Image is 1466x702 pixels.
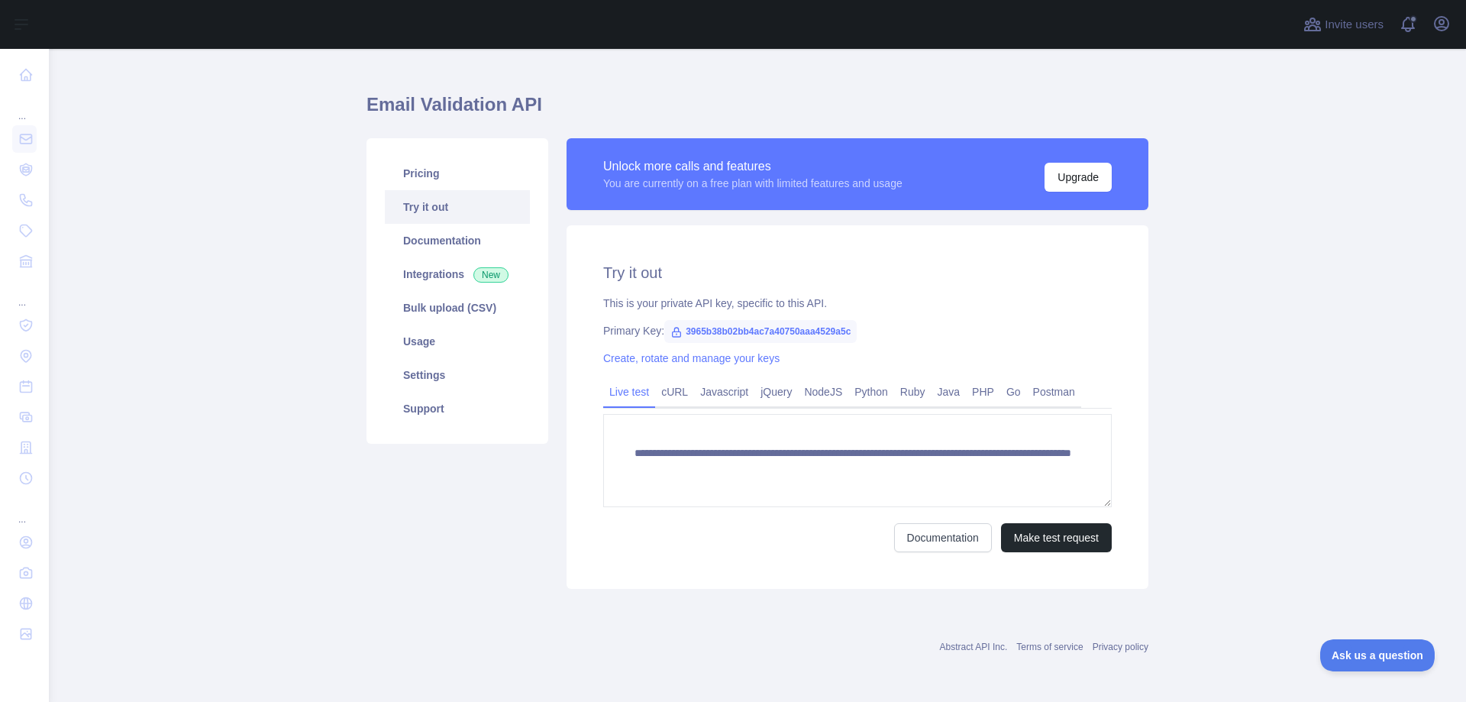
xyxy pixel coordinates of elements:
a: Java [932,380,967,404]
a: Support [385,392,530,425]
a: Terms of service [1016,642,1083,652]
div: Unlock more calls and features [603,157,903,176]
div: You are currently on a free plan with limited features and usage [603,176,903,191]
button: Make test request [1001,523,1112,552]
a: Usage [385,325,530,358]
span: New [473,267,509,283]
a: Privacy policy [1093,642,1148,652]
a: Live test [603,380,655,404]
a: Go [1000,380,1027,404]
button: Upgrade [1045,163,1112,192]
a: NodeJS [798,380,848,404]
iframe: Toggle Customer Support [1320,639,1435,671]
div: ... [12,278,37,309]
button: Invite users [1300,12,1387,37]
a: Settings [385,358,530,392]
a: Ruby [894,380,932,404]
a: cURL [655,380,694,404]
a: PHP [966,380,1000,404]
a: Integrations New [385,257,530,291]
div: ... [12,495,37,526]
div: ... [12,92,37,122]
div: Primary Key: [603,323,1112,338]
a: Documentation [385,224,530,257]
div: This is your private API key, specific to this API. [603,296,1112,311]
a: Create, rotate and manage your keys [603,352,780,364]
span: Invite users [1325,16,1384,34]
h1: Email Validation API [366,92,1148,129]
a: Postman [1027,380,1081,404]
a: Try it out [385,190,530,224]
a: Bulk upload (CSV) [385,291,530,325]
a: Abstract API Inc. [940,642,1008,652]
a: jQuery [754,380,798,404]
a: Javascript [694,380,754,404]
span: 3965b38b02bb4ac7a40750aaa4529a5c [664,320,857,343]
a: Pricing [385,157,530,190]
a: Documentation [894,523,992,552]
h2: Try it out [603,262,1112,283]
a: Python [848,380,894,404]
